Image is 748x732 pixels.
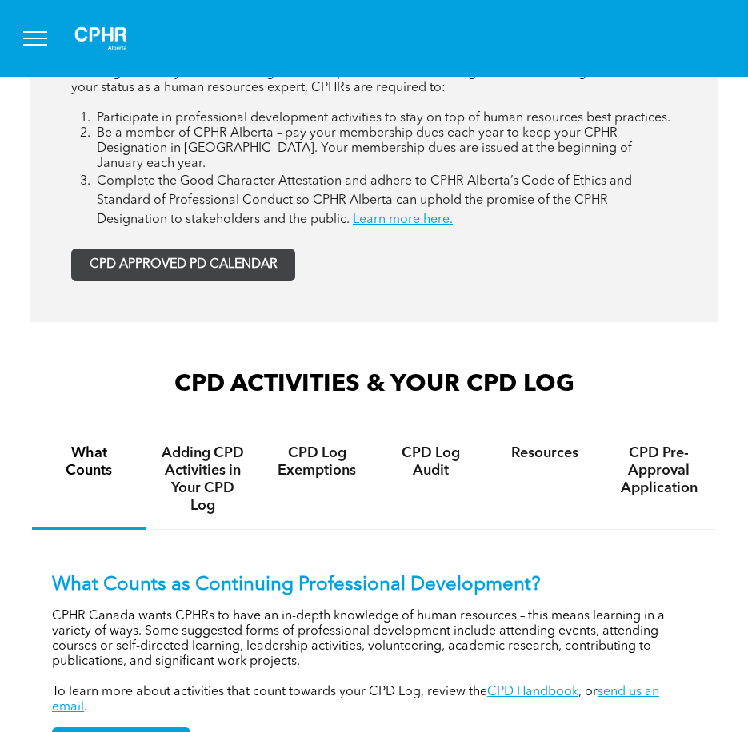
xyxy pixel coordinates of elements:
[161,444,246,515] h4: Adding CPD Activities in Your CPD Log
[71,66,660,94] span: Working towards your CPHR Designation is a process of continuous growth and learning. To maintain...
[61,13,141,64] img: A white background with a few lines on it
[97,175,632,226] span: Complete the Good Character Attestation and adhere to CPHR Alberta’s Code of Ethics and Standard ...
[617,444,702,497] h4: CPD Pre-Approval Application
[14,18,56,59] button: menu
[487,686,578,698] a: CPD Handbook
[52,609,696,670] p: CPHR Canada wants CPHRs to have an in-depth knowledge of human resources – this means learning in...
[52,685,696,715] p: To learn more about activities that count towards your CPD Log, review the , or .
[353,213,453,226] a: Learn more here.
[90,257,278,273] span: CPD APPROVED PD CALENDAR
[46,444,132,479] h4: What Counts
[52,686,659,714] a: send us an email
[97,112,670,125] span: Participate in professional development activities to stay on top of human resources best practices.
[174,372,574,396] span: CPD ACTIVITIES & YOUR CPD LOG
[274,444,360,479] h4: CPD Log Exemptions
[52,574,696,597] p: What Counts as Continuing Professional Development?
[97,127,632,170] span: Be a member of CPHR Alberta – pay your membership dues each year to keep your CPHR Designation in...
[389,444,474,479] h4: CPD Log Audit
[71,249,295,281] a: CPD APPROVED PD CALENDAR
[502,444,588,462] h4: Resources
